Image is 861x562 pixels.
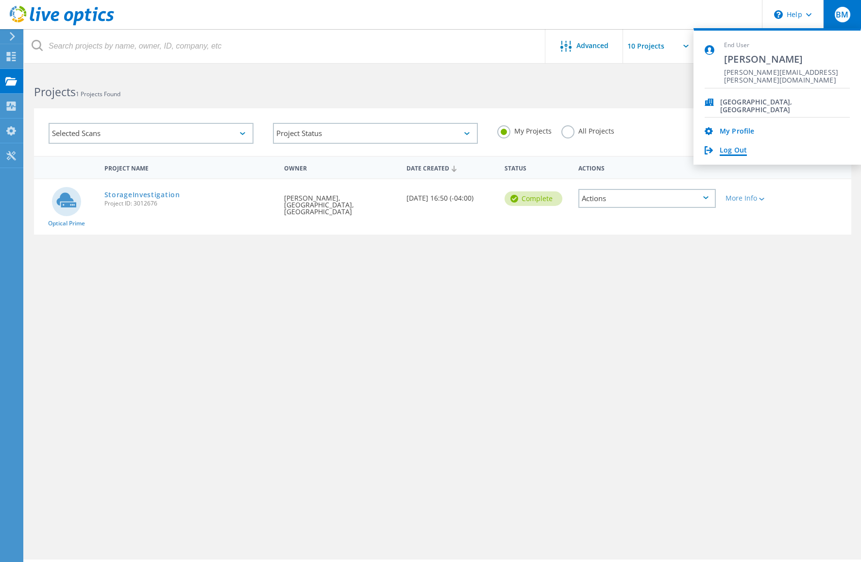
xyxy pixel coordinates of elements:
span: [GEOGRAPHIC_DATA], [GEOGRAPHIC_DATA] [720,98,850,107]
div: Project Status [273,123,478,144]
label: All Projects [561,125,614,135]
span: BM [836,11,848,18]
a: My Profile [720,127,754,136]
a: Live Optics Dashboard [10,20,114,27]
div: [PERSON_NAME], [GEOGRAPHIC_DATA], [GEOGRAPHIC_DATA] [279,179,402,225]
span: 1 Projects Found [76,90,120,98]
div: Project Name [100,158,279,176]
a: Log Out [720,146,747,155]
div: Actions [574,158,721,176]
b: Projects [34,84,76,100]
div: Date Created [402,158,500,177]
div: Selected Scans [49,123,253,144]
div: Owner [279,158,402,176]
input: Search projects by name, owner, ID, company, etc [24,29,546,63]
div: [DATE] 16:50 (-04:00) [402,179,500,211]
span: End User [724,41,850,50]
div: Actions [578,189,716,208]
svg: \n [774,10,783,19]
label: My Projects [497,125,552,135]
span: [PERSON_NAME][EMAIL_ADDRESS][PERSON_NAME][DOMAIN_NAME] [724,68,850,78]
div: More Info [726,195,781,202]
span: Optical Prime [48,221,85,226]
div: Complete [505,191,562,206]
div: Status [500,158,573,176]
span: [PERSON_NAME] [724,52,850,66]
span: Project ID: 3012676 [104,201,274,206]
a: StorageInvestigation [104,191,180,198]
span: Advanced [576,42,608,49]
